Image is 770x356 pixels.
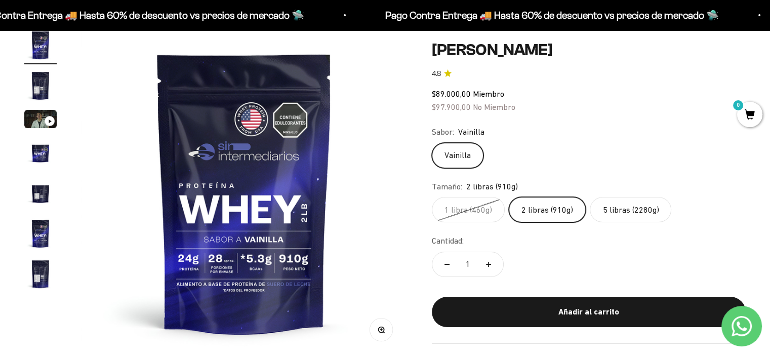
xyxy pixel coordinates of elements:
[24,69,57,102] img: Proteína Whey - Vainilla
[432,68,746,79] a: 4.84.8 de 5.0 estrellas
[24,258,57,290] img: Proteína Whey - Vainilla
[384,7,718,23] p: Pago Contra Entrega 🚚 Hasta 60% de descuento vs precios de mercado 🛸
[458,126,484,139] span: Vainilla
[432,252,462,276] button: Reducir cantidad
[24,177,57,212] button: Ir al artículo 5
[24,217,57,253] button: Ir al artículo 6
[732,99,744,111] mark: 0
[473,102,515,111] span: No Miembro
[432,89,471,98] span: $89.000,00
[12,16,210,39] p: ¿Qué te haría sentir más seguro de comprar este producto?
[24,110,57,131] button: Ir al artículo 3
[24,29,57,64] button: Ir al artículo 1
[432,180,462,193] legend: Tamaño:
[24,177,57,209] img: Proteína Whey - Vainilla
[24,217,57,250] img: Proteína Whey - Vainilla
[432,68,441,79] span: 4.8
[24,69,57,105] button: Ir al artículo 2
[12,109,210,127] div: Un video del producto
[466,180,518,193] span: 2 libras (910g)
[12,48,210,66] div: Más información sobre los ingredientes
[12,129,210,147] div: Un mejor precio
[24,136,57,169] img: Proteína Whey - Vainilla
[432,234,464,248] label: Cantidad:
[24,136,57,172] button: Ir al artículo 4
[166,152,209,169] span: Enviar
[81,29,408,355] img: Proteína Whey - Vainilla
[165,152,210,169] button: Enviar
[12,68,210,86] div: Reseñas de otros clientes
[473,89,504,98] span: Miembro
[737,110,762,121] a: 0
[432,102,471,111] span: $97.900,00
[432,41,746,60] h1: [PERSON_NAME]
[24,29,57,61] img: Proteína Whey - Vainilla
[432,126,454,139] legend: Sabor:
[432,296,746,327] button: Añadir al carrito
[474,252,503,276] button: Aumentar cantidad
[452,305,725,319] div: Añadir al carrito
[24,258,57,293] button: Ir al artículo 7
[12,89,210,106] div: Una promoción especial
